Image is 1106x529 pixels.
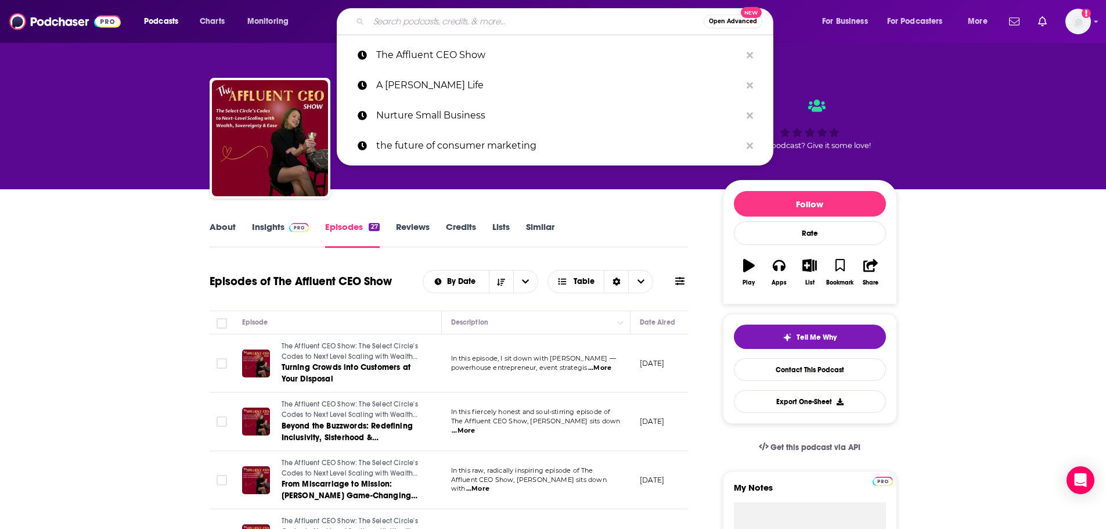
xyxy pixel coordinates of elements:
[200,13,225,30] span: Charts
[880,12,960,31] button: open menu
[282,362,421,385] a: Turning Crowds into Customers at Your Disposal
[640,416,665,426] p: [DATE]
[282,479,418,512] span: From Miscarriage to Mission: [PERSON_NAME] Game-Changing Innovation in Men’s Health
[376,70,741,100] p: A Wilder Life
[447,278,480,286] span: By Date
[217,358,227,369] span: Toggle select row
[873,477,893,486] img: Podchaser Pro
[376,40,741,70] p: The Affluent CEO Show
[210,274,392,289] h1: Episodes of The Affluent CEO Show
[734,358,886,381] a: Contact This Podcast
[369,12,704,31] input: Search podcasts, credits, & more...
[376,131,741,161] p: the future of consumer marketing
[242,315,268,329] div: Episode
[1033,12,1051,31] a: Show notifications dropdown
[805,279,815,286] div: List
[466,484,489,494] span: ...More
[282,421,413,466] span: Beyond the Buzzwords: Redefining Inclusivity, Sisterhood & [DEMOGRAPHIC_DATA] Power in Business
[547,270,654,293] button: Choose View
[734,482,886,502] label: My Notes
[640,315,675,329] div: Date Aired
[136,12,193,31] button: open menu
[217,416,227,427] span: Toggle select row
[282,420,421,444] a: Beyond the Buzzwords: Redefining Inclusivity, Sisterhood & [DEMOGRAPHIC_DATA] Power in Business
[1082,9,1091,18] svg: Add a profile image
[749,141,871,150] span: Good podcast? Give it some love!
[734,325,886,349] button: tell me why sparkleTell Me Why
[282,458,421,478] a: The Affluent CEO Show: The Select Circle's Codes to Next Level Scaling with Wealth Sovereignty an...
[451,315,488,329] div: Description
[526,221,554,248] a: Similar
[574,278,595,286] span: Table
[337,131,773,161] a: the future of consumer marketing
[513,271,538,293] button: open menu
[640,358,665,368] p: [DATE]
[873,475,893,486] a: Pro website
[210,221,236,248] a: About
[734,390,886,413] button: Export One-Sheet
[217,475,227,485] span: Toggle select row
[451,408,611,416] span: In this fiercely honest and soul-stirring episode of
[826,279,853,286] div: Bookmark
[863,279,878,286] div: Share
[348,8,784,35] div: Search podcasts, credits, & more...
[337,100,773,131] a: Nurture Small Business
[289,223,309,232] img: Podchaser Pro
[9,10,121,33] img: Podchaser - Follow, Share and Rate Podcasts
[451,364,588,372] span: powerhouse entrepreneur, event strategis
[376,100,741,131] p: Nurture Small Business
[492,221,510,248] a: Lists
[325,221,379,248] a: Episodes27
[423,278,489,286] button: open menu
[282,341,421,362] a: The Affluent CEO Show: The Select Circle's Codes to Next Level Scaling with Wealth Sovereignty an...
[734,251,764,293] button: Play
[1004,12,1024,31] a: Show notifications dropdown
[1065,9,1091,34] button: Show profile menu
[489,271,513,293] button: Sort Direction
[144,13,178,30] span: Podcasts
[192,12,232,31] a: Charts
[772,279,787,286] div: Apps
[446,221,476,248] a: Credits
[887,13,943,30] span: For Podcasters
[783,333,792,342] img: tell me why sparkle
[770,442,860,452] span: Get this podcast via API
[743,279,755,286] div: Play
[640,475,665,485] p: [DATE]
[797,333,837,342] span: Tell Me Why
[825,251,855,293] button: Bookmark
[1065,9,1091,34] span: Logged in as PTEPR25
[960,12,1002,31] button: open menu
[614,316,628,330] button: Column Actions
[704,15,762,28] button: Open AdvancedNew
[451,476,607,493] span: Affluent CEO Show, [PERSON_NAME] sits down with
[855,251,885,293] button: Share
[604,271,628,293] div: Sort Direction
[1067,466,1094,494] div: Open Intercom Messenger
[423,270,538,293] h2: Choose List sort
[369,223,379,231] div: 27
[709,19,757,24] span: Open Advanced
[750,433,870,462] a: Get this podcast via API
[1065,9,1091,34] img: User Profile
[282,362,410,384] span: Turning Crowds into Customers at Your Disposal
[337,40,773,70] a: The Affluent CEO Show
[239,12,304,31] button: open menu
[452,426,475,436] span: ...More
[282,478,421,502] a: From Miscarriage to Mission: [PERSON_NAME] Game-Changing Innovation in Men’s Health
[794,251,824,293] button: List
[814,12,882,31] button: open menu
[282,400,421,420] a: The Affluent CEO Show: The Select Circle's Codes to Next Level Scaling with Wealth Sovereignty an...
[764,251,794,293] button: Apps
[252,221,309,248] a: InsightsPodchaser Pro
[734,191,886,217] button: Follow
[247,13,289,30] span: Monitoring
[337,70,773,100] a: A [PERSON_NAME] Life
[822,13,868,30] span: For Business
[282,400,418,429] span: The Affluent CEO Show: The Select Circle's Codes to Next Level Scaling with Wealth Sovereignty an...
[451,354,616,362] span: In this episode, I sit down with [PERSON_NAME] —
[212,80,328,196] img: The Affluent CEO Show: The Select Circle's Codes to Next Level Scaling with Wealth Sovereignty an...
